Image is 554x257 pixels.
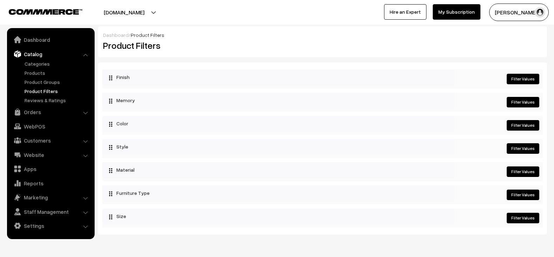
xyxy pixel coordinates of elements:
[103,31,542,39] div: /
[109,98,113,104] img: drag
[507,120,539,131] a: Filter Values
[433,4,480,20] a: My Subscription
[384,4,426,20] a: Hire an Expert
[103,40,317,51] h2: Product Filters
[9,7,70,15] a: COMMMERCE
[109,191,113,197] img: drag
[102,209,455,224] div: Size
[109,121,113,127] img: drag
[507,190,539,200] a: Filter Values
[9,163,92,175] a: Apps
[102,139,455,154] div: Style
[23,60,92,67] a: Categories
[9,149,92,161] a: Website
[102,185,455,201] div: Furniture Type
[9,134,92,147] a: Customers
[507,166,539,177] a: Filter Values
[9,120,92,133] a: WebPOS
[109,214,113,220] img: drag
[507,143,539,154] a: Filter Values
[131,32,164,38] span: Product Filters
[507,74,539,84] a: Filter Values
[109,145,113,150] img: drag
[9,219,92,232] a: Settings
[23,87,92,95] a: Product Filters
[535,7,545,18] img: user
[109,75,113,81] img: drag
[102,116,455,131] div: Color
[9,33,92,46] a: Dashboard
[489,4,549,21] button: [PERSON_NAME]
[102,93,455,108] div: Memory
[23,97,92,104] a: Reviews & Ratings
[102,162,455,178] div: Material
[109,168,113,173] img: drag
[9,48,92,60] a: Catalog
[507,213,539,223] a: Filter Values
[9,9,82,14] img: COMMMERCE
[9,205,92,218] a: Staff Management
[9,191,92,204] a: Marketing
[79,4,169,21] button: [DOMAIN_NAME]
[23,69,92,77] a: Products
[9,106,92,118] a: Orders
[103,32,129,38] a: Dashboard
[102,70,455,85] div: Finish
[507,97,539,107] a: Filter Values
[9,177,92,190] a: Reports
[23,78,92,86] a: Product Groups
